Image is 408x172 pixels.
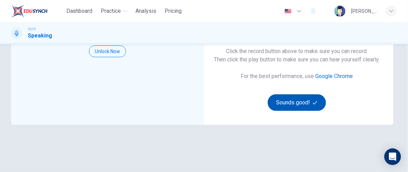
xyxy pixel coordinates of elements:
[28,27,36,32] span: IELTS
[334,6,345,17] img: Profile picture
[165,7,182,15] span: Pricing
[316,73,353,79] a: Google Chrome
[66,7,93,15] span: Dashboard
[351,7,377,15] div: [PERSON_NAME] [PERSON_NAME]
[384,148,401,165] div: Open Intercom Messenger
[11,4,64,18] a: EduSynch logo
[268,94,326,111] button: Sounds good!
[11,4,48,18] img: EduSynch logo
[28,32,52,40] h1: Speaking
[64,5,95,17] button: Dashboard
[241,72,353,80] h6: For the best performance, use
[101,7,121,15] span: Practice
[133,5,159,17] button: Analysis
[89,45,126,57] button: Unlock Now
[162,5,185,17] button: Pricing
[284,9,292,14] img: en
[214,47,380,64] h6: Click the record button above to make sure you can record. Then click the play button to make sur...
[136,7,157,15] span: Analysis
[98,5,130,17] button: Practice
